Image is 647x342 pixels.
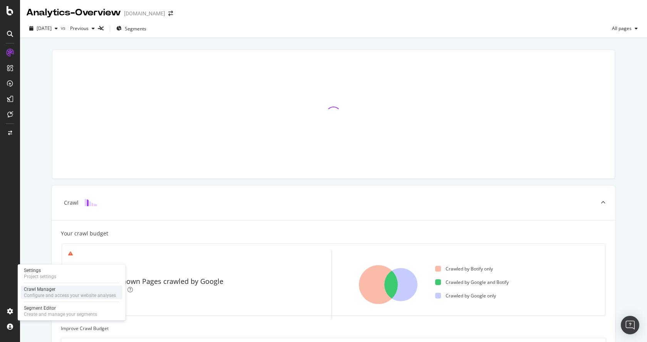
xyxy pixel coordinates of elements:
[67,25,89,32] span: Previous
[435,292,496,299] div: Crawled by Google only
[64,199,79,207] div: Crawl
[24,274,56,280] div: Project settings
[61,25,67,31] span: vs
[85,199,97,206] img: block-icon
[435,279,509,285] div: Crawled by Google and Botify
[118,277,223,287] div: Known Pages crawled by Google
[609,25,632,32] span: All pages
[21,267,122,280] a: SettingsProject settings
[113,22,149,35] button: Segments
[24,311,97,317] div: Create and manage your segments
[621,316,639,334] div: Open Intercom Messenger
[26,6,121,19] div: Analytics - Overview
[26,22,61,35] button: [DATE]
[24,292,116,299] div: Configure and access your website analyses
[125,25,146,32] span: Segments
[124,10,165,17] div: [DOMAIN_NAME]
[21,285,122,299] a: Crawl ManagerConfigure and access your website analyses
[609,22,641,35] button: All pages
[61,325,606,332] div: Improve Crawl Budget
[24,267,56,274] div: Settings
[61,230,108,237] div: Your crawl budget
[67,22,98,35] button: Previous
[37,25,52,32] span: 2025 Jul. 1st
[435,265,493,272] div: Crawled by Botify only
[24,286,116,292] div: Crawl Manager
[168,11,173,16] div: arrow-right-arrow-left
[24,305,97,311] div: Segment Editor
[21,304,122,318] a: Segment EditorCreate and manage your segments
